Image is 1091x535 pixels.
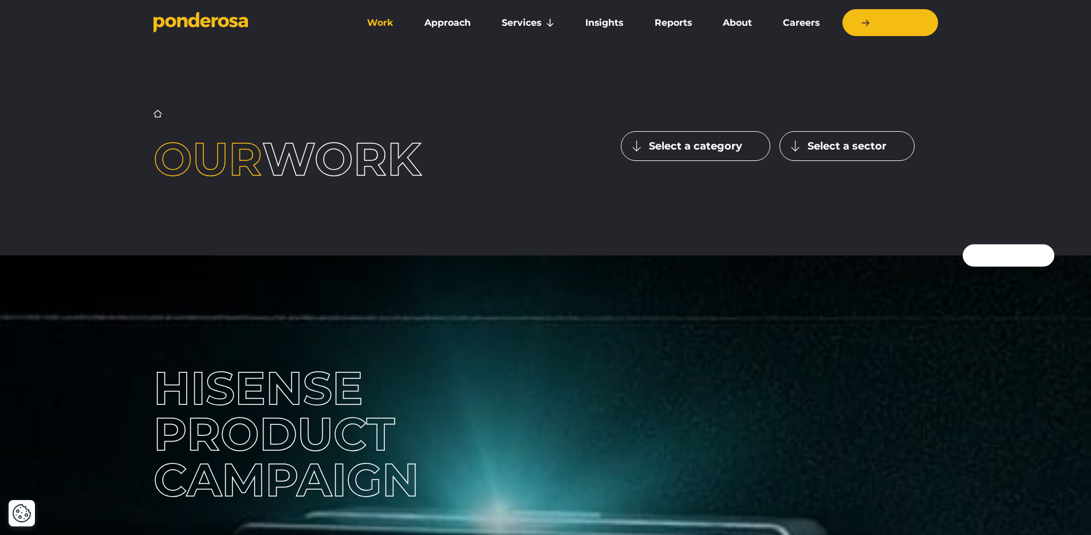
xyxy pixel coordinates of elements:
a: Services [489,11,568,35]
a: Contact [842,9,938,36]
div: Hisense Product Campaign [153,365,537,503]
span: Our [153,131,262,187]
button: Select a sector [779,131,915,161]
a: Approach [411,11,484,35]
a: Reports [641,11,705,35]
a: Insights [572,11,636,35]
button: Cookie Settings [12,503,31,523]
a: About [710,11,765,35]
a: Home [153,109,162,118]
a: Careers [770,11,833,35]
h1: work [153,136,470,182]
a: Go to homepage [153,11,337,34]
button: Select a category [621,131,770,161]
a: Work [354,11,407,35]
div: Featured [963,245,1054,267]
img: Revisit consent button [12,503,31,523]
